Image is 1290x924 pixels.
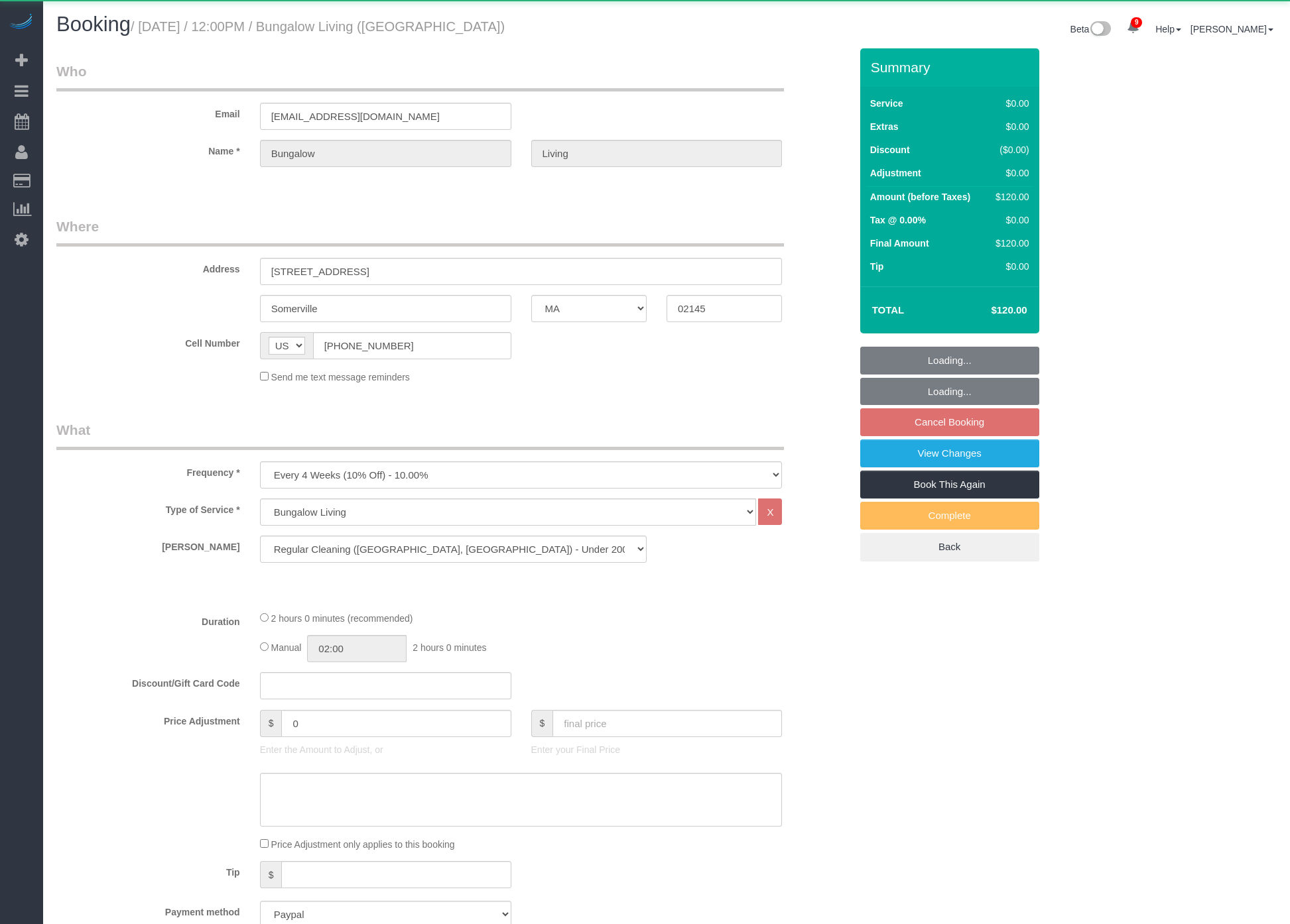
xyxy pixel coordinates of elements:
[1120,13,1146,42] a: 9
[531,140,783,167] input: Last Name
[46,332,250,350] label: Cell Number
[1070,24,1112,34] a: Beta
[46,610,250,628] label: Duration
[46,536,250,553] label: [PERSON_NAME]
[870,260,884,273] label: Tip
[271,613,413,624] span: 2 hours 0 minutes (recommended)
[413,642,486,653] span: 2 hours 0 minutes
[990,166,1029,180] div: $0.00
[46,258,250,276] label: Address
[8,13,34,32] img: Automaid Logo
[860,533,1039,561] a: Back
[271,839,455,850] span: Price Adjustment only applies to this booking
[870,237,929,250] label: Final Amount
[990,260,1029,273] div: $0.00
[56,13,131,36] span: Booking
[46,498,250,516] label: Type of Service *
[46,140,250,158] label: Name *
[1131,17,1142,28] span: 9
[260,103,511,130] input: Email
[313,332,511,359] input: Cell Number
[872,304,905,316] strong: Total
[990,143,1029,156] div: ($0.00)
[951,305,1027,316] h4: $120.00
[667,295,782,322] input: Zip Code
[990,190,1029,203] div: $120.00
[870,190,970,203] label: Amount (before Taxes)
[1089,21,1111,38] img: New interface
[531,710,553,737] span: $
[870,97,903,110] label: Service
[56,217,784,247] legend: Where
[46,461,250,479] label: Frequency *
[131,19,505,34] small: / [DATE] / 12:00PM / Bungalow Living ([GEOGRAPHIC_DATA])
[260,295,511,322] input: City
[1155,24,1181,34] a: Help
[46,901,250,919] label: Payment method
[870,143,910,156] label: Discount
[990,237,1029,250] div: $120.00
[46,710,250,728] label: Price Adjustment
[990,97,1029,110] div: $0.00
[1191,24,1273,34] a: [PERSON_NAME]
[531,743,783,756] p: Enter your Final Price
[260,861,282,888] span: $
[870,166,921,180] label: Adjustment
[46,103,250,121] label: Email
[271,642,302,653] span: Manual
[56,62,784,91] legend: Who
[870,120,899,133] label: Extras
[860,471,1039,498] a: Book This Again
[871,60,1033,75] h3: Summary
[990,213,1029,227] div: $0.00
[260,140,511,167] input: First Name
[552,710,782,737] input: final price
[56,420,784,450] legend: What
[46,861,250,879] label: Tip
[860,439,1039,467] a: View Changes
[271,372,410,382] span: Send me text message reminders
[46,672,250,690] label: Discount/Gift Card Code
[870,213,926,227] label: Tax @ 0.00%
[990,120,1029,133] div: $0.00
[260,743,511,756] p: Enter the Amount to Adjust, or
[260,710,282,737] span: $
